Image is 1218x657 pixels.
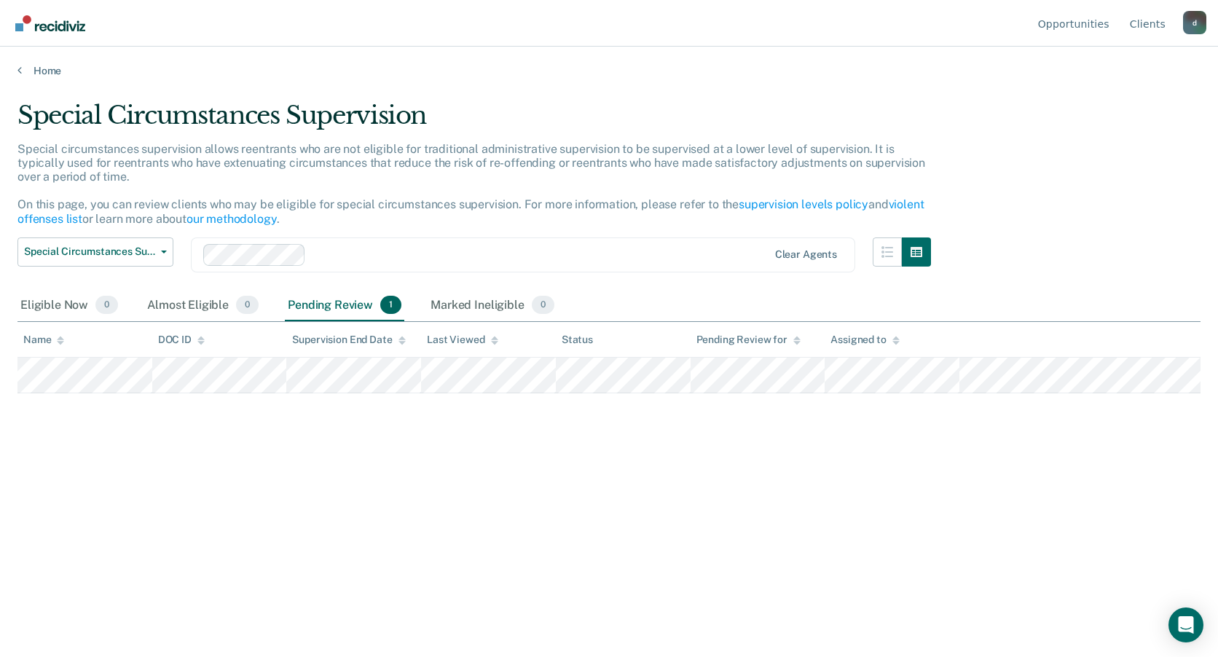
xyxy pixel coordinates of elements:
div: Special Circumstances Supervision [17,101,931,142]
a: Home [17,64,1201,77]
button: Special Circumstances Supervision [17,237,173,267]
div: Almost Eligible0 [144,290,262,322]
div: Assigned to [830,334,899,346]
div: Supervision End Date [292,334,405,346]
div: Pending Review1 [285,290,404,322]
div: d [1183,11,1206,34]
div: Pending Review for [696,334,801,346]
span: Special Circumstances Supervision [24,245,155,258]
span: 1 [380,296,401,315]
div: Status [562,334,593,346]
div: Clear agents [775,248,837,261]
button: Profile dropdown button [1183,11,1206,34]
img: Recidiviz [15,15,85,31]
div: Eligible Now0 [17,290,121,322]
a: supervision levels policy [739,197,868,211]
span: 0 [236,296,259,315]
span: 0 [95,296,118,315]
div: Name [23,334,64,346]
a: violent offenses list [17,197,924,225]
div: Last Viewed [427,334,498,346]
div: DOC ID [158,334,205,346]
p: Special circumstances supervision allows reentrants who are not eligible for traditional administ... [17,142,925,226]
div: Open Intercom Messenger [1168,607,1203,642]
span: 0 [532,296,554,315]
div: Marked Ineligible0 [428,290,557,322]
a: our methodology [186,212,277,226]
